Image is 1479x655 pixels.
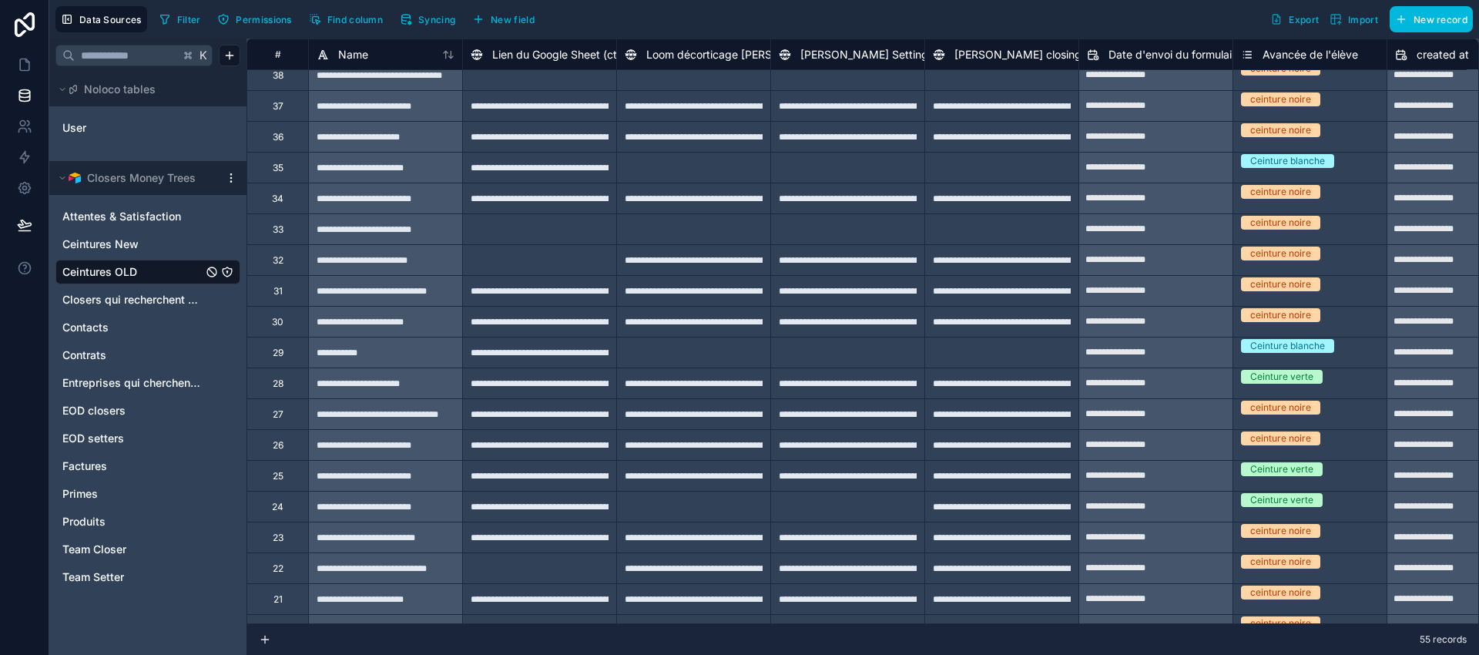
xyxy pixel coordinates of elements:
[1250,339,1325,353] div: Ceinture blanche
[1250,185,1311,199] div: ceinture noire
[273,69,283,82] div: 38
[1263,47,1358,62] span: Avancée de l'élève
[273,593,283,606] div: 21
[1250,586,1311,600] div: ceinture noire
[236,14,291,25] span: Permissions
[646,47,880,62] span: Loom décorticage [PERSON_NAME] (ct verte)
[273,223,283,236] div: 33
[62,348,203,363] a: Contrats
[55,232,240,257] div: Ceintures New
[1324,6,1383,32] button: Import
[1250,123,1311,137] div: ceinture noire
[55,116,240,140] div: User
[467,8,540,31] button: New field
[272,501,283,513] div: 24
[1250,247,1311,260] div: ceinture noire
[62,375,203,391] a: Entreprises qui cherchent des closers
[1250,308,1311,322] div: ceinture noire
[55,260,240,284] div: Ceintures OLD
[62,120,86,136] span: User
[1250,401,1311,415] div: ceinture noire
[62,403,203,418] a: EOD closers
[55,398,240,423] div: EOD closers
[259,49,297,60] div: #
[1417,47,1469,62] span: created at
[55,482,240,506] div: Primes
[273,439,283,452] div: 26
[273,563,283,575] div: 22
[1390,6,1473,32] button: New record
[62,237,203,252] a: Ceintures New
[198,50,209,61] span: K
[55,454,240,479] div: Factures
[1348,14,1378,25] span: Import
[62,514,203,529] a: Produits
[62,209,181,224] span: Attentes & Satisfaction
[1250,462,1313,476] div: Ceinture verte
[62,542,126,557] span: Team Closer
[800,47,980,62] span: [PERSON_NAME] Setting (Ct verte)
[1250,555,1311,569] div: ceinture noire
[954,47,1132,62] span: [PERSON_NAME] closing (ct verte)
[153,8,206,31] button: Filter
[1265,6,1324,32] button: Export
[1250,493,1313,507] div: Ceinture verte
[62,458,107,474] span: Factures
[418,14,455,25] span: Syncing
[62,569,203,585] a: Team Setter
[273,378,283,390] div: 28
[62,542,203,557] a: Team Closer
[1289,14,1319,25] span: Export
[69,172,81,184] img: Airtable Logo
[55,371,240,395] div: Entreprises qui cherchent des closers
[62,209,203,224] a: Attentes & Satisfaction
[79,14,142,25] span: Data Sources
[1250,92,1311,106] div: ceinture noire
[55,79,231,100] button: Noloco tables
[55,537,240,562] div: Team Closer
[212,8,297,31] button: Permissions
[272,316,283,328] div: 30
[62,320,203,335] a: Contacts
[1250,154,1325,168] div: Ceinture blanche
[492,47,633,62] span: Lien du Google Sheet (ct bl)
[394,8,461,31] button: Syncing
[1250,432,1311,445] div: ceinture noire
[62,320,109,335] span: Contacts
[62,569,124,585] span: Team Setter
[62,264,203,280] a: Ceintures OLD
[62,458,203,474] a: Factures
[62,431,203,446] a: EOD setters
[394,8,467,31] a: Syncing
[62,486,98,502] span: Primes
[62,120,187,136] a: User
[1250,216,1311,230] div: ceinture noire
[1250,277,1311,291] div: ceinture noire
[273,100,283,113] div: 37
[338,47,368,62] span: Name
[62,264,137,280] span: Ceintures OLD
[55,315,240,340] div: Contacts
[55,565,240,589] div: Team Setter
[273,131,283,143] div: 36
[62,431,124,446] span: EOD setters
[62,292,203,307] a: Closers qui recherchent une entreprise
[1250,370,1313,384] div: Ceinture verte
[84,82,156,97] span: Noloco tables
[55,204,240,229] div: Attentes & Satisfaction
[55,6,147,32] button: Data Sources
[273,162,283,174] div: 35
[272,193,283,205] div: 34
[273,532,283,544] div: 23
[273,470,283,482] div: 25
[62,486,203,502] a: Primes
[62,403,126,418] span: EOD closers
[1420,633,1467,646] span: 55 records
[62,237,139,252] span: Ceintures New
[1414,14,1467,25] span: New record
[62,514,106,529] span: Produits
[55,426,240,451] div: EOD setters
[1383,6,1473,32] a: New record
